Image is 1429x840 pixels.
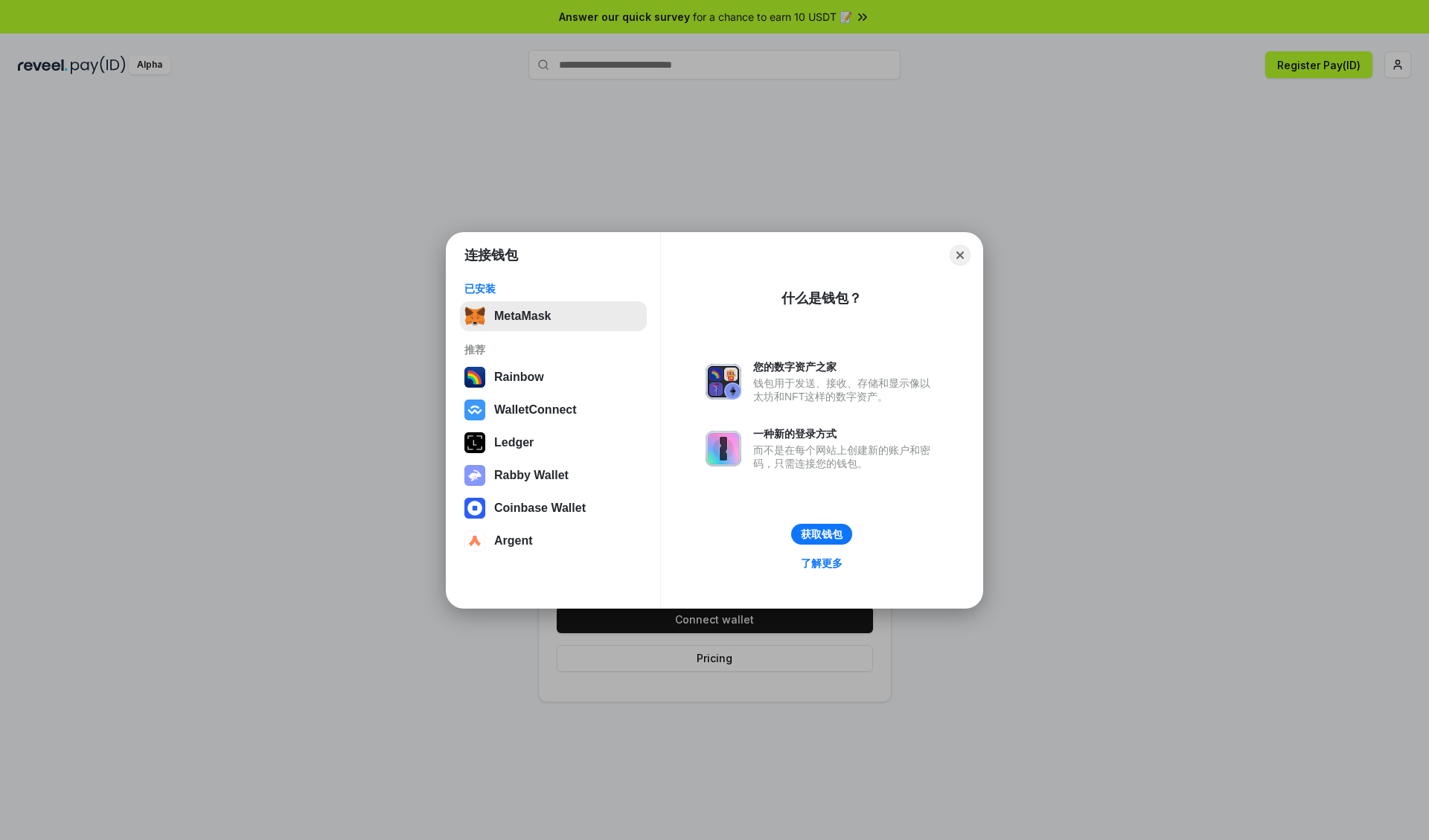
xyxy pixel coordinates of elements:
[494,501,586,515] div: Coinbase Wallet
[494,371,544,384] div: Rainbow
[801,557,843,570] div: 了解更多
[464,306,485,327] img: svg+xml,%3Csvg%20fill%3D%22none%22%20height%3D%2233%22%20viewBox%3D%220%200%2035%2033%22%20width%...
[706,364,741,400] img: svg+xml,%3Csvg%20xmlns%3D%22http%3A%2F%2Fwww.w3.org%2F2000%2Fsvg%22%20fill%3D%22none%22%20viewBox...
[753,376,938,403] div: 钱包用于发送、接收、存储和显示像以太坊和NFT这样的数字资产。
[460,461,647,490] button: Rabby Wallet
[753,443,938,470] div: 而不是在每个网站上创建新的账户和密码，只需连接您的钱包。
[460,395,647,425] button: WalletConnect
[494,436,534,449] div: Ledger
[460,301,647,331] button: MetaMask
[460,362,647,392] button: Rainbow
[706,431,741,467] img: svg+xml,%3Csvg%20xmlns%3D%22http%3A%2F%2Fwww.w3.org%2F2000%2Fsvg%22%20fill%3D%22none%22%20viewBox...
[801,528,843,541] div: 获取钱包
[464,465,485,486] img: svg+xml,%3Csvg%20xmlns%3D%22http%3A%2F%2Fwww.w3.org%2F2000%2Fsvg%22%20fill%3D%22none%22%20viewBox...
[460,428,647,458] button: Ledger
[464,530,485,551] img: svg+xml,%3Csvg%20width%3D%2228%22%20height%3D%2228%22%20viewBox%3D%220%200%2028%2028%22%20fill%3D...
[464,498,485,519] img: svg+xml,%3Csvg%20width%3D%2228%22%20height%3D%2228%22%20viewBox%3D%220%200%2028%2028%22%20fill%3D...
[464,432,485,453] img: svg+xml,%3Csvg%20xmlns%3D%22http%3A%2F%2Fwww.w3.org%2F2000%2Fsvg%22%20width%3D%2228%22%20height%3...
[464,282,642,295] div: 已安装
[464,246,518,264] h1: 连接钱包
[494,403,577,417] div: WalletConnect
[494,534,533,548] div: Argent
[460,526,647,556] button: Argent
[950,245,971,266] button: Close
[494,469,569,482] div: Rabby Wallet
[464,400,485,420] img: svg+xml,%3Csvg%20width%3D%2228%22%20height%3D%2228%22%20viewBox%3D%220%200%2028%2028%22%20fill%3D...
[753,427,938,440] div: 一种新的登录方式
[460,493,647,523] button: Coinbase Wallet
[464,367,485,388] img: svg+xml,%3Csvg%20width%3D%22120%22%20height%3D%22120%22%20viewBox%3D%220%200%20120%20120%22%20fil...
[791,524,852,545] button: 获取钱包
[781,289,862,307] div: 什么是钱包？
[792,554,851,573] a: 了解更多
[464,343,642,356] div: 推荐
[494,310,551,323] div: MetaMask
[753,360,938,373] div: 您的数字资产之家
